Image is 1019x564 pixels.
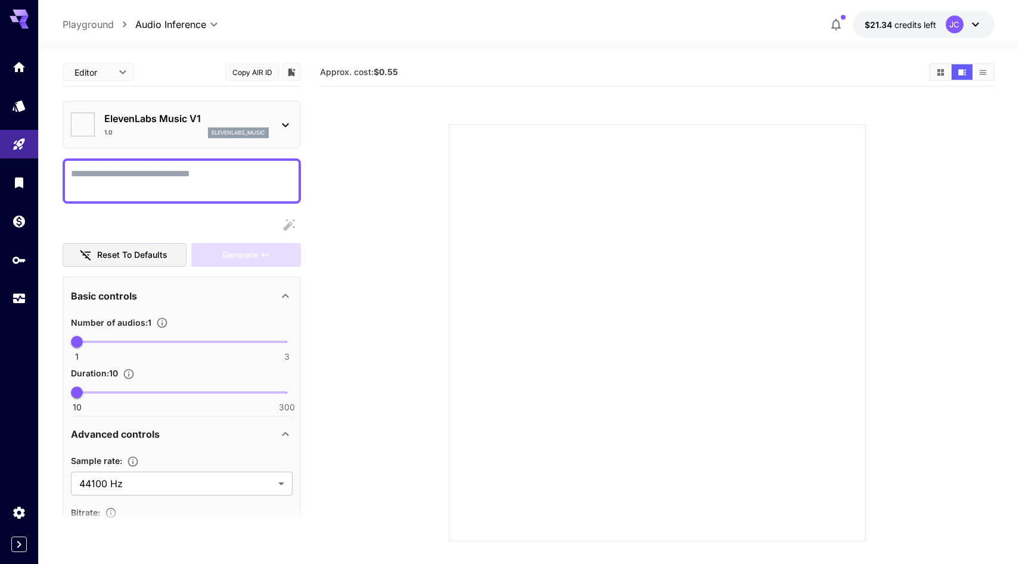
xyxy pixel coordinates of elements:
span: Bitrate : [71,507,100,518]
span: Approx. cost: [320,67,398,77]
div: API Keys [12,253,26,267]
button: Specify how many audios to generate in a single request. Each audio generation will be charged se... [151,317,173,329]
p: 1.0 [104,128,113,137]
div: Models [12,98,26,113]
b: $0.55 [374,67,398,77]
span: credits left [894,20,936,30]
p: Advanced controls [71,427,160,441]
button: $21.34119JC [853,11,995,38]
a: Playground [63,17,114,32]
span: $21.34 [865,20,894,30]
div: Playground [12,137,26,152]
span: Number of audios : 1 [71,317,151,328]
button: Reset to defaults [63,243,187,267]
div: Show media in grid viewShow media in video viewShow media in list view [929,63,995,81]
p: Basic controls [71,289,137,303]
div: Basic controls [71,282,293,310]
span: 1 [75,351,79,363]
nav: breadcrumb [63,17,135,32]
div: Home [12,60,26,74]
div: Usage [12,291,26,306]
div: Advanced controls [71,420,293,448]
p: ElevenLabs Music V1 [104,111,269,126]
button: Copy AIR ID [225,64,279,81]
div: Library [12,175,26,190]
span: 10 [73,401,82,413]
button: The sample rate of the generated audio in Hz (samples per second). Higher sample rates capture mo... [122,456,144,468]
span: 44100 Hz [79,476,274,491]
p: elevenlabs_music [212,129,265,137]
button: Show media in list view [973,64,993,80]
button: The bitrate of the generated audio in kbps (kilobits per second). Higher bitrates result in bette... [100,507,122,519]
div: Wallet [12,214,26,229]
span: Sample rate : [71,456,122,466]
button: Show media in grid view [930,64,951,80]
button: Specify the duration of each audio in seconds. [118,368,139,380]
span: Duration : 10 [71,368,118,378]
button: Expand sidebar [11,537,27,552]
div: JC [946,15,964,33]
button: Show media in video view [952,64,973,80]
div: Settings [12,505,26,520]
span: Editor [74,66,111,79]
span: 300 [279,401,295,413]
button: Add to library [286,65,297,79]
span: 3 [284,351,290,363]
div: ElevenLabs Music V11.0elevenlabs_music [71,107,293,143]
div: $21.34119 [865,18,936,31]
span: Audio Inference [135,17,206,32]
